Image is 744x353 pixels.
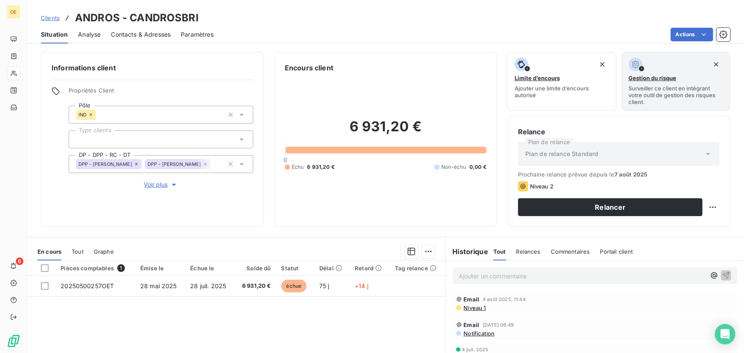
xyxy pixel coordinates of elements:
div: OE [7,5,20,19]
button: Gestion du risqueSurveiller ce client en intégrant votre outil de gestion des risques client. [622,52,731,111]
span: Commentaires [551,248,590,255]
span: DPP - [PERSON_NAME] [148,162,201,167]
span: +14 j [355,282,368,289]
span: 6 931,20 € [307,163,335,171]
span: Portail client [600,248,633,255]
div: Retard [355,265,385,272]
span: Niveau 1 [463,304,486,311]
span: Échu [292,163,304,171]
span: Paramètres [181,30,214,39]
span: Graphe [94,248,114,255]
span: Plan de relance Standard [525,150,599,158]
h6: Relance [518,127,720,137]
span: Email [464,296,480,303]
div: Tag relance [395,265,440,272]
input: Ajouter une valeur [96,111,103,119]
span: 0 [284,156,287,163]
span: Surveiller ce client en intégrant votre outil de gestion des risques client. [629,85,724,105]
span: [DATE] 08:49 [483,322,514,327]
button: Limite d’encoursAjouter une limite d’encours autorisé [507,52,617,111]
a: Clients [41,14,60,22]
button: Relancer [518,198,703,216]
div: Délai [319,265,344,272]
span: DPP - [PERSON_NAME] [78,162,132,167]
span: En cours [38,248,61,255]
div: Pièces comptables [61,264,130,272]
h2: 6 931,20 € [285,118,486,144]
span: 1 [117,264,125,272]
span: Gestion du risque [629,75,677,81]
span: Niveau 2 [530,183,553,190]
span: Tout [493,248,506,255]
span: Non-échu [441,163,466,171]
h3: ANDROS - CANDROSBRI [75,10,199,26]
span: 28 juil. 2025 [190,282,226,289]
span: échue [281,280,307,292]
img: Logo LeanPay [7,334,20,348]
span: Situation [41,30,68,39]
h6: Encours client [285,63,333,73]
span: Notification [463,330,495,337]
input: Ajouter une valeur [76,136,83,143]
span: 6 931,20 € [240,282,271,290]
span: 7 août 2025 [614,171,648,178]
div: Émise le [140,265,180,272]
span: Limite d’encours [515,75,560,81]
input: Ajouter une valeur [217,160,224,168]
span: 28 mai 2025 [140,282,177,289]
span: Email [464,321,480,328]
div: Open Intercom Messenger [715,324,735,344]
button: Voir plus [69,180,253,189]
div: Échue le [190,265,229,272]
span: 75 j [319,282,330,289]
span: Analyse [78,30,101,39]
span: 4 août 2025, 11:44 [483,297,526,302]
span: 4 juil. 2025 [462,347,489,352]
span: Clients [41,14,60,21]
h6: Informations client [52,63,253,73]
div: Statut [281,265,310,272]
span: Relances [516,248,541,255]
h6: Historique [446,246,489,257]
span: IND [78,112,87,117]
span: 6 [16,258,23,265]
span: Voir plus [144,180,178,189]
span: Prochaine relance prévue depuis le [518,171,720,178]
button: Actions [671,28,713,41]
span: 20250500257OET [61,282,114,289]
span: Propriétés Client [69,87,253,99]
div: Solde dû [240,265,271,272]
span: Contacts & Adresses [111,30,171,39]
span: Ajouter une limite d’encours autorisé [515,85,609,98]
span: Tout [72,248,84,255]
span: DT - [PERSON_NAME] [217,162,267,167]
span: 0,00 € [469,163,486,171]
